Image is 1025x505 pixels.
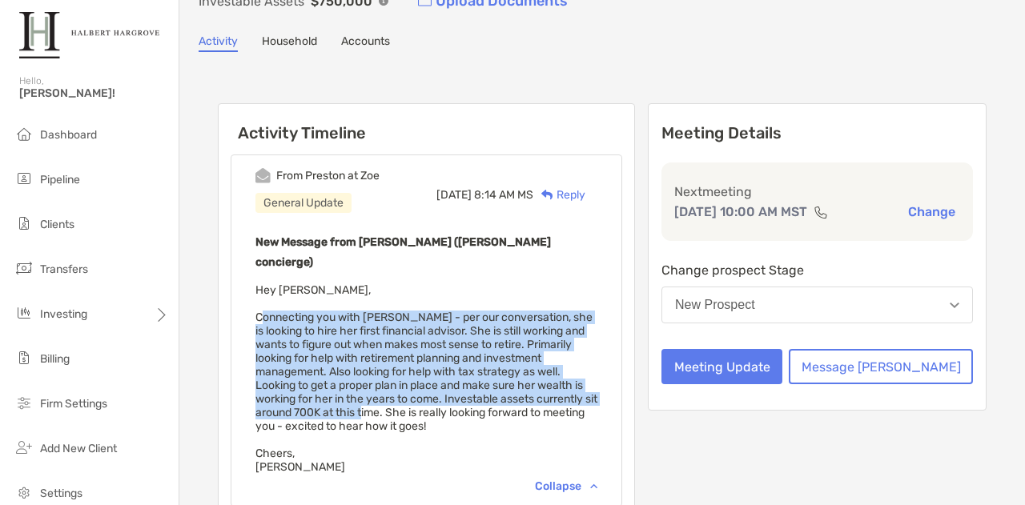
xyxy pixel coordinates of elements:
span: Transfers [40,263,88,276]
span: Investing [40,307,87,321]
span: [DATE] [436,188,472,202]
button: Change [903,203,960,220]
span: [PERSON_NAME]! [19,86,169,100]
a: Activity [199,34,238,52]
span: Clients [40,218,74,231]
div: From Preston at Zoe [276,169,380,182]
img: Zoe Logo [19,6,159,64]
h6: Activity Timeline [219,104,634,142]
img: settings icon [14,483,34,502]
span: Settings [40,487,82,500]
a: Accounts [341,34,390,52]
img: Event icon [255,168,271,183]
div: New Prospect [675,298,755,312]
img: dashboard icon [14,124,34,143]
img: communication type [814,206,828,218]
p: Next meeting [674,182,960,202]
span: Dashboard [40,128,97,142]
p: Change prospect Stage [661,260,973,280]
div: General Update [255,193,352,213]
div: Reply [533,186,585,203]
span: Firm Settings [40,397,107,411]
img: billing icon [14,348,34,367]
img: pipeline icon [14,169,34,188]
span: Billing [40,352,70,366]
span: Pipeline [40,173,80,186]
span: Add New Client [40,442,117,455]
img: Chevron icon [590,483,597,488]
b: New Message from [PERSON_NAME] ([PERSON_NAME] concierge) [255,235,551,269]
button: Message [PERSON_NAME] [789,349,973,384]
p: Meeting Details [661,123,973,143]
button: Meeting Update [661,349,782,384]
img: add_new_client icon [14,438,34,457]
img: Reply icon [541,190,553,200]
span: Hey [PERSON_NAME], Connecting you with [PERSON_NAME] - per our conversation, she is looking to hi... [255,283,597,474]
button: New Prospect [661,287,973,323]
img: Open dropdown arrow [950,303,959,308]
img: transfers icon [14,259,34,278]
img: clients icon [14,214,34,233]
a: Household [262,34,317,52]
span: 8:14 AM MS [474,188,533,202]
div: Collapse [535,479,597,493]
p: [DATE] 10:00 AM MST [674,202,807,222]
img: investing icon [14,303,34,323]
img: firm-settings icon [14,393,34,412]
